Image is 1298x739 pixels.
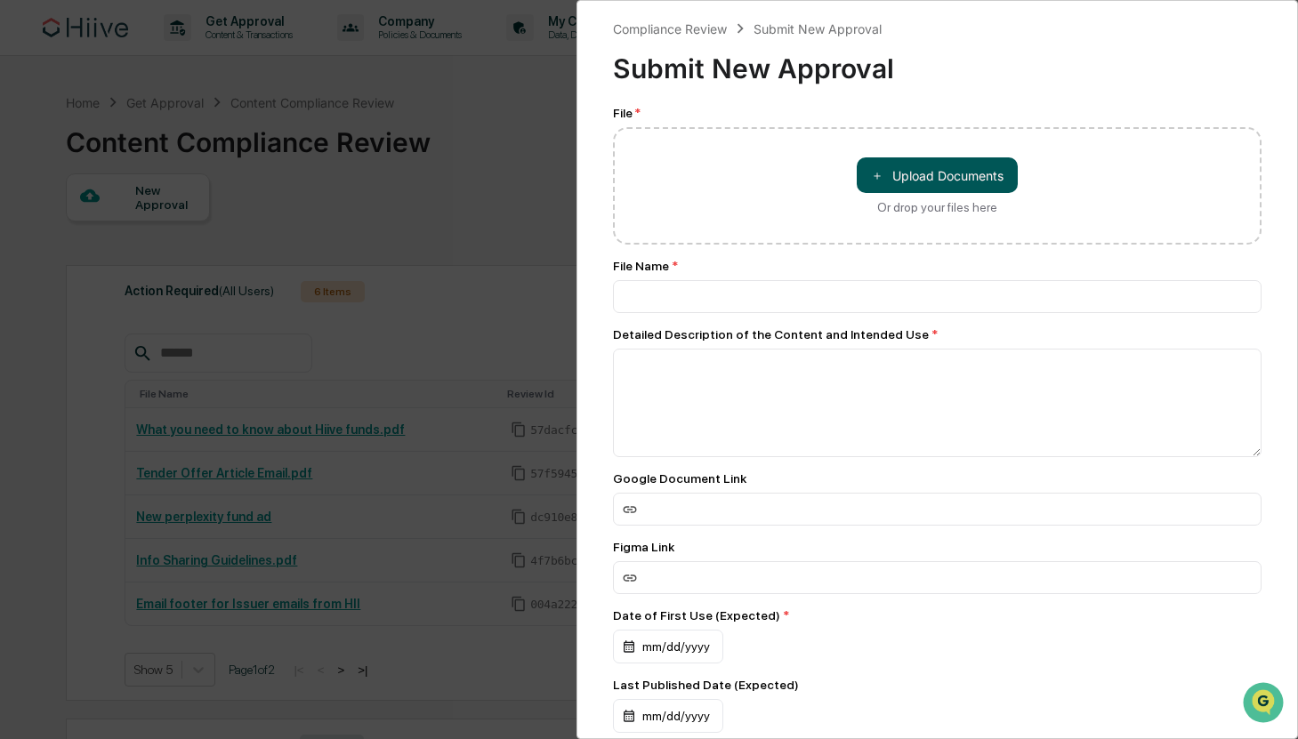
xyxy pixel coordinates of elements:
[11,217,122,249] a: 🖐️Preclearance
[613,608,1262,623] div: Date of First Use (Expected)
[129,226,143,240] div: 🗄️
[613,471,1262,486] div: Google Document Link
[18,37,324,66] p: How can we help?
[857,157,1018,193] button: Or drop your files here
[613,699,723,733] div: mm/dd/yyyy
[177,301,215,315] span: Pylon
[754,21,882,36] div: Submit New Approval
[613,540,1262,554] div: Figma Link
[60,154,225,168] div: We're available if you need us!
[18,226,32,240] div: 🖐️
[46,81,294,100] input: Clear
[18,260,32,274] div: 🔎
[60,136,292,154] div: Start new chat
[11,251,119,283] a: 🔎Data Lookup
[125,301,215,315] a: Powered byPylon
[613,21,727,36] div: Compliance Review
[613,678,1262,692] div: Last Published Date (Expected)
[36,224,115,242] span: Preclearance
[122,217,228,249] a: 🗄️Attestations
[36,258,112,276] span: Data Lookup
[613,630,723,663] div: mm/dd/yyyy
[871,167,883,184] span: ＋
[18,136,50,168] img: 1746055101610-c473b297-6a78-478c-a979-82029cc54cd1
[1241,680,1289,728] iframe: Open customer support
[147,224,221,242] span: Attestations
[613,327,1262,341] div: Detailed Description of the Content and Intended Use
[613,106,1262,120] div: File
[613,259,1262,273] div: File Name
[302,141,324,163] button: Start new chat
[613,38,1262,84] div: Submit New Approval
[877,200,997,214] div: Or drop your files here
